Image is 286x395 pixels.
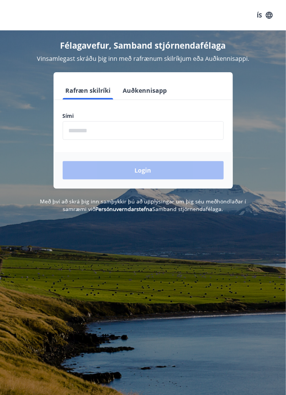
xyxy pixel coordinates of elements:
[120,81,170,100] button: Auðkennisapp
[40,198,246,213] span: Með því að skrá þig inn samþykkir þú að upplýsingar um þig séu meðhöndlaðar í samræmi við Samband...
[37,54,249,63] span: Vinsamlegast skráðu þig inn með rafrænum skilríkjum eða Auðkennisappi.
[96,205,153,213] a: Persónuverndarstefna
[63,112,224,120] label: Sími
[9,40,277,51] h4: Félagavefur, Samband stjórnendafélaga
[63,81,114,100] button: Rafræn skilríki
[253,8,277,22] button: ÍS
